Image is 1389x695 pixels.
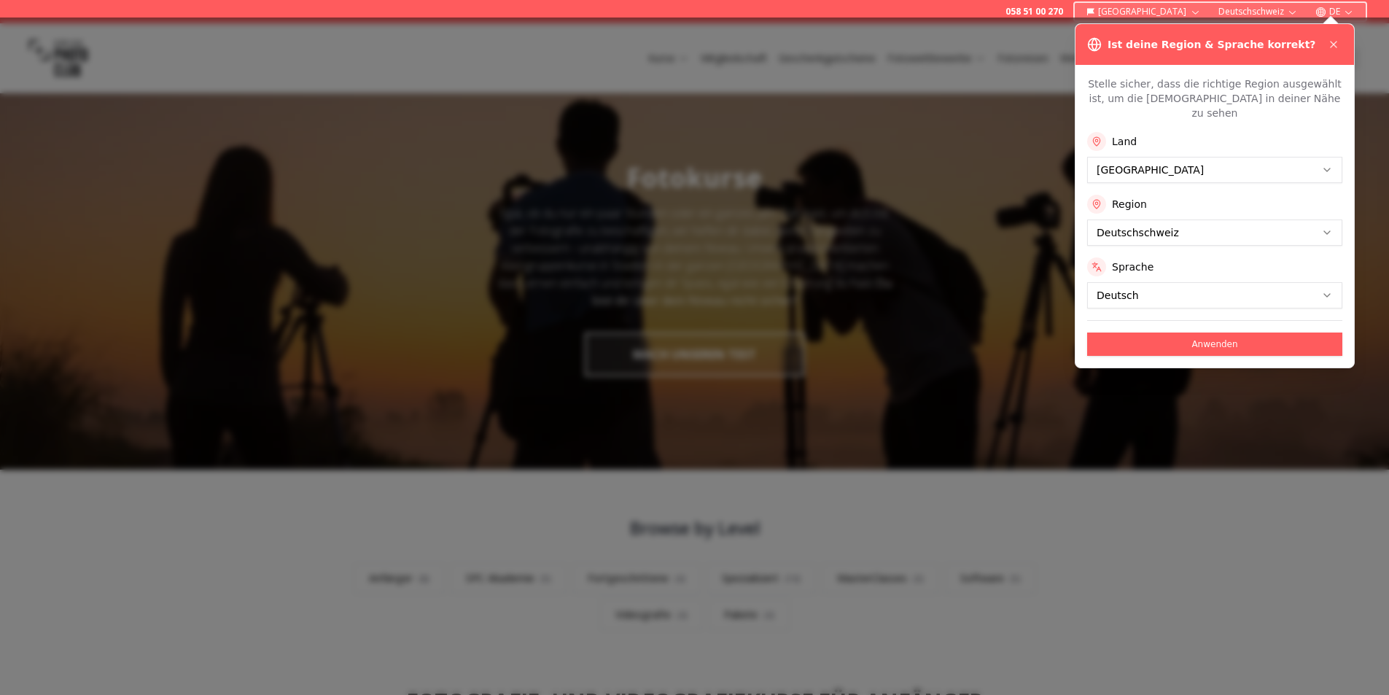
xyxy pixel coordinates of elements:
label: Sprache [1112,260,1153,274]
button: DE [1310,3,1360,20]
a: 058 51 00 270 [1005,6,1063,18]
button: Deutschschweiz [1213,3,1304,20]
button: Anwenden [1087,333,1342,356]
p: Stelle sicher, dass die richtige Region ausgewählt ist, um die [DEMOGRAPHIC_DATA] in deiner Nähe ... [1087,77,1342,120]
button: [GEOGRAPHIC_DATA] [1081,3,1207,20]
label: Land [1112,134,1137,149]
h3: Ist deine Region & Sprache korrekt? [1108,37,1315,52]
label: Region [1112,197,1147,211]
